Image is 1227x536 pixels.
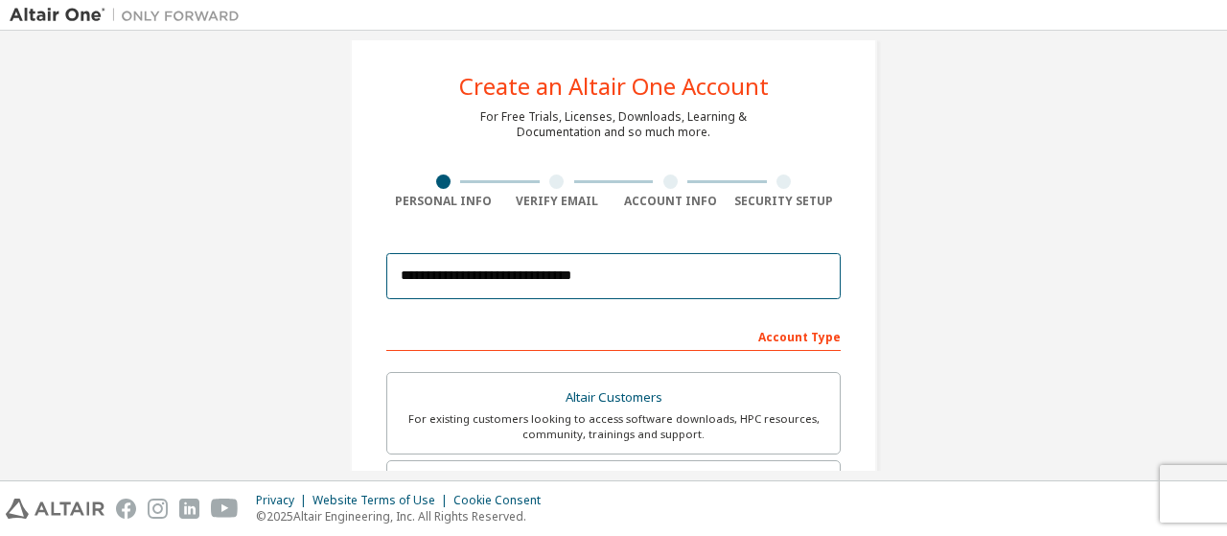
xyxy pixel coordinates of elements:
[116,499,136,519] img: facebook.svg
[399,385,828,411] div: Altair Customers
[399,411,828,442] div: For existing customers looking to access software downloads, HPC resources, community, trainings ...
[459,75,769,98] div: Create an Altair One Account
[256,508,552,524] p: © 2025 Altair Engineering, Inc. All Rights Reserved.
[256,493,313,508] div: Privacy
[10,6,249,25] img: Altair One
[179,499,199,519] img: linkedin.svg
[500,194,614,209] div: Verify Email
[6,499,104,519] img: altair_logo.svg
[480,109,747,140] div: For Free Trials, Licenses, Downloads, Learning & Documentation and so much more.
[313,493,453,508] div: Website Terms of Use
[386,194,500,209] div: Personal Info
[211,499,239,519] img: youtube.svg
[386,320,841,351] div: Account Type
[728,194,842,209] div: Security Setup
[148,499,168,519] img: instagram.svg
[453,493,552,508] div: Cookie Consent
[613,194,728,209] div: Account Info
